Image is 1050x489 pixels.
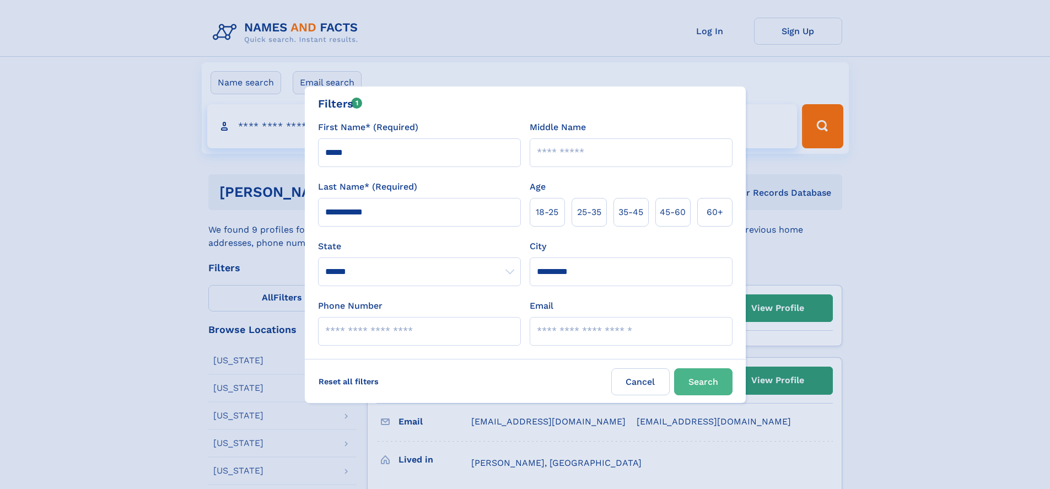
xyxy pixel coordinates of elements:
span: 60+ [707,206,723,219]
div: Filters [318,95,363,112]
span: 35‑45 [618,206,643,219]
label: Phone Number [318,299,383,313]
button: Search [674,368,733,395]
label: Last Name* (Required) [318,180,417,194]
label: First Name* (Required) [318,121,418,134]
label: Age [530,180,546,194]
label: Reset all filters [311,368,386,395]
label: Middle Name [530,121,586,134]
label: Cancel [611,368,670,395]
label: City [530,240,546,253]
span: 25‑35 [577,206,601,219]
span: 45‑60 [660,206,686,219]
label: Email [530,299,553,313]
span: 18‑25 [536,206,558,219]
label: State [318,240,521,253]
